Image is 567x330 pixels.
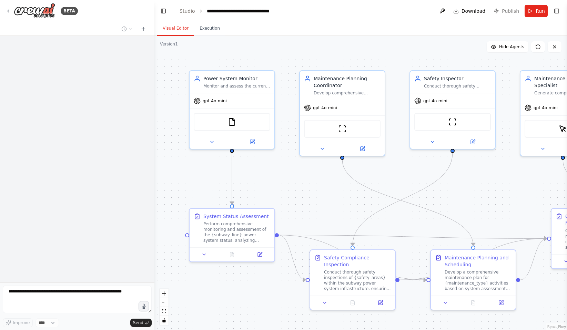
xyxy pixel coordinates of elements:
button: Run [525,5,548,17]
div: System Status Assessment [203,213,269,220]
button: Click to speak your automation idea [139,301,149,311]
span: Download [462,8,486,14]
button: toggle interactivity [160,316,169,325]
img: ScrapeWebsiteTool [448,118,457,126]
button: Download [450,5,488,17]
div: BETA [61,7,78,15]
button: Hide Agents [487,41,528,52]
button: No output available [217,250,247,259]
button: Open in side panel [453,138,492,146]
span: Send [133,320,143,326]
a: React Flow attribution [547,325,566,329]
img: ScrapeElementFromWebsiteTool [559,125,567,133]
g: Edge from 00bbe68c-e32e-48a5-a512-f6edee83bb13 to a3ba8bc6-4484-441d-9013-835d3630a4f5 [520,235,547,283]
div: Perform comprehensive monitoring and assessment of the {subway_line} power system status, analyzi... [203,221,270,243]
div: Maintenance Planning Coordinator [314,75,381,89]
button: zoom in [160,289,169,298]
button: fit view [160,307,169,316]
div: Safety Compliance Inspection [324,254,391,268]
g: Edge from 64bb78e7-4a0a-4792-9282-67c738177347 to adaf61c6-e992-4824-93f4-017a490e5e7b [279,231,306,283]
img: Logo [14,3,55,19]
nav: breadcrumb [180,8,270,14]
span: Hide Agents [499,44,524,50]
span: Run [536,8,545,14]
button: Hide left sidebar [159,6,168,16]
div: Safety InspectorConduct thorough safety inspections of {safety_areas} and ensure all maintenance ... [409,70,496,149]
div: Monitor and assess the current status of subway power systems including {system_components} and i... [203,83,270,89]
div: Safety Inspector [424,75,491,82]
button: Open in side panel [368,299,392,307]
span: gpt-4o-mini [423,98,447,104]
button: Open in side panel [233,138,272,146]
span: gpt-4o-mini [313,105,337,111]
button: Improve [3,318,33,327]
div: Version 1 [160,41,178,47]
div: React Flow controls [160,289,169,325]
div: Power System MonitorMonitor and assess the current status of subway power systems including {syst... [189,70,275,149]
button: Open in side panel [489,299,513,307]
button: Start a new chat [138,25,149,33]
button: Switch to previous chat [119,25,135,33]
div: Maintenance Planning and SchedulingDevelop a comprehensive maintenance plan for {maintenance_type... [430,249,516,310]
button: zoom out [160,298,169,307]
span: gpt-4o-mini [534,105,558,111]
button: No output available [459,299,488,307]
button: Open in side panel [248,250,272,259]
g: Edge from 4355e09a-eb7b-41f0-befa-fac170699a0d to adaf61c6-e992-4824-93f4-017a490e5e7b [349,153,456,246]
g: Edge from adaf61c6-e992-4824-93f4-017a490e5e7b to 00bbe68c-e32e-48a5-a512-f6edee83bb13 [399,276,426,283]
div: Maintenance Planning and Scheduling [445,254,512,268]
div: Conduct thorough safety inspections of {safety_areas} and ensure all maintenance activities compl... [424,83,491,89]
g: Edge from 794d9ba7-2336-4851-9e5c-c675bc175c9f to 00bbe68c-e32e-48a5-a512-f6edee83bb13 [339,160,477,246]
g: Edge from 64bb78e7-4a0a-4792-9282-67c738177347 to a3ba8bc6-4484-441d-9013-835d3630a4f5 [279,231,547,242]
span: gpt-4o-mini [203,98,227,104]
button: Send [130,319,152,327]
img: ScrapeWebsiteTool [338,125,346,133]
g: Edge from f07cfe67-0a2a-496b-b2fb-0cbd26f784f7 to 64bb78e7-4a0a-4792-9282-67c738177347 [229,153,235,204]
img: FileReadTool [228,118,236,126]
div: Develop comprehensive maintenance schedules and work plans for {maintenance_type} activities, pri... [314,90,381,96]
a: Studio [180,8,195,14]
div: Conduct thorough safety inspections of {safety_areas} within the subway power system infrastructu... [324,269,391,291]
div: Maintenance Planning CoordinatorDevelop comprehensive maintenance schedules and work plans for {m... [299,70,385,156]
button: Execution [194,21,225,36]
button: Visual Editor [157,21,194,36]
g: Edge from adaf61c6-e992-4824-93f4-017a490e5e7b to a3ba8bc6-4484-441d-9013-835d3630a4f5 [399,235,547,283]
button: Show right sidebar [552,6,561,16]
span: Improve [13,320,30,326]
button: No output available [338,299,367,307]
div: System Status AssessmentPerform comprehensive monitoring and assessment of the {subway_line} powe... [189,208,275,262]
button: Open in side panel [343,145,382,153]
div: Safety Compliance InspectionConduct thorough safety inspections of {safety_areas} within the subw... [310,249,396,310]
div: Power System Monitor [203,75,270,82]
div: Develop a comprehensive maintenance plan for {maintenance_type} activities based on system assess... [445,269,512,291]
